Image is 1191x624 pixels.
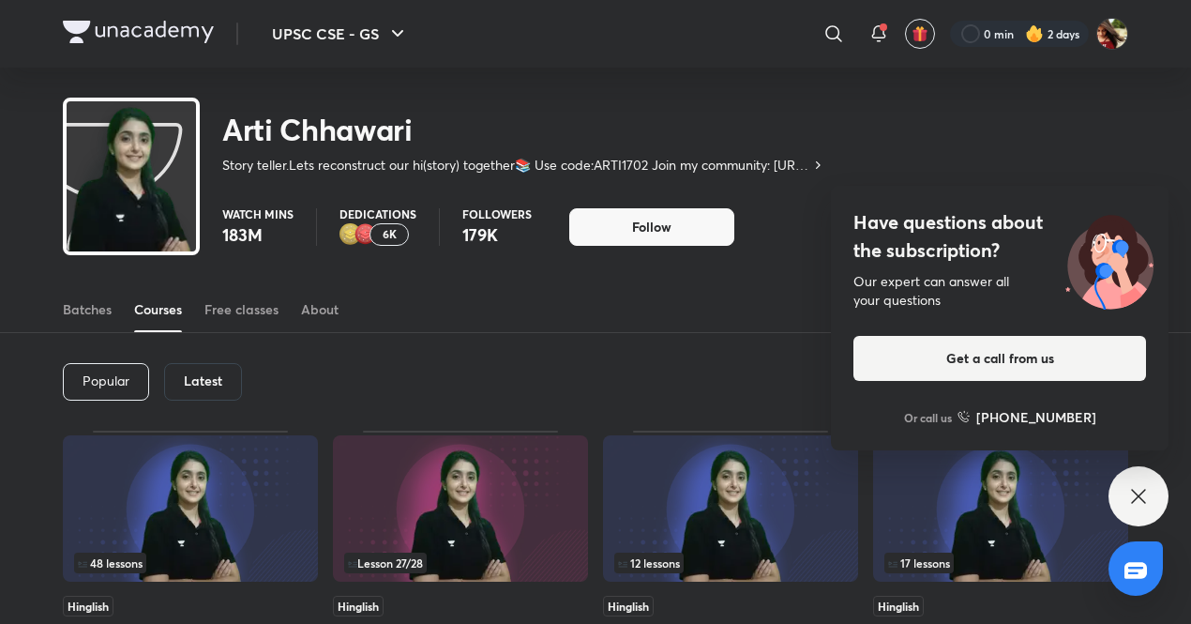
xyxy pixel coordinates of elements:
[1025,24,1044,43] img: streak
[884,553,1117,573] div: infosection
[884,553,1117,573] div: left
[222,111,825,148] h2: Arti Chhawari
[912,25,928,42] img: avatar
[74,553,307,573] div: infosection
[904,409,952,426] p: Or call us
[63,287,112,332] a: Batches
[354,223,377,246] img: educator badge1
[333,435,588,582] img: Thumbnail
[63,596,113,616] span: Hinglish
[261,15,420,53] button: UPSC CSE - GS
[222,208,294,220] p: Watch mins
[1096,18,1128,50] img: Shivii Singh
[204,300,279,319] div: Free classes
[301,300,339,319] div: About
[614,553,847,573] div: infocontainer
[63,21,214,43] img: Company Logo
[83,373,129,388] p: Popular
[134,300,182,319] div: Courses
[614,553,847,573] div: infosection
[63,435,318,582] img: Thumbnail
[74,553,307,573] div: left
[957,407,1096,427] a: [PHONE_NUMBER]
[222,223,294,246] p: 183M
[976,407,1096,427] h6: [PHONE_NUMBER]
[333,596,384,616] span: Hinglish
[853,272,1146,310] div: Our expert can answer all your questions
[339,208,416,220] p: Dedications
[873,435,1128,582] img: Thumbnail
[632,218,671,236] span: Follow
[603,596,654,616] span: Hinglish
[1050,208,1168,310] img: ttu_illustration_new.svg
[462,223,532,246] p: 179K
[884,553,1117,573] div: infocontainer
[888,557,950,569] span: 17 lessons
[603,435,858,582] img: Thumbnail
[905,19,935,49] button: avatar
[618,557,680,569] span: 12 lessons
[344,553,577,573] div: infosection
[204,287,279,332] a: Free classes
[67,105,196,309] img: class
[134,287,182,332] a: Courses
[853,336,1146,381] button: Get a call from us
[853,208,1146,265] h4: Have questions about the subscription?
[383,228,397,241] p: 6K
[348,557,423,569] span: Lesson 27 / 28
[301,287,339,332] a: About
[78,557,143,569] span: 48 lessons
[873,596,924,616] span: Hinglish
[344,553,577,573] div: infocontainer
[462,208,532,220] p: Followers
[74,553,307,573] div: infocontainer
[222,156,810,175] p: Story teller.Lets reconstruct our hi(story) together📚 Use code:ARTI1702 Join my community: [URL][...
[614,553,847,573] div: left
[63,21,214,48] a: Company Logo
[569,208,734,246] button: Follow
[184,373,222,388] h6: Latest
[339,223,362,246] img: educator badge2
[63,300,112,319] div: Batches
[344,553,577,573] div: left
